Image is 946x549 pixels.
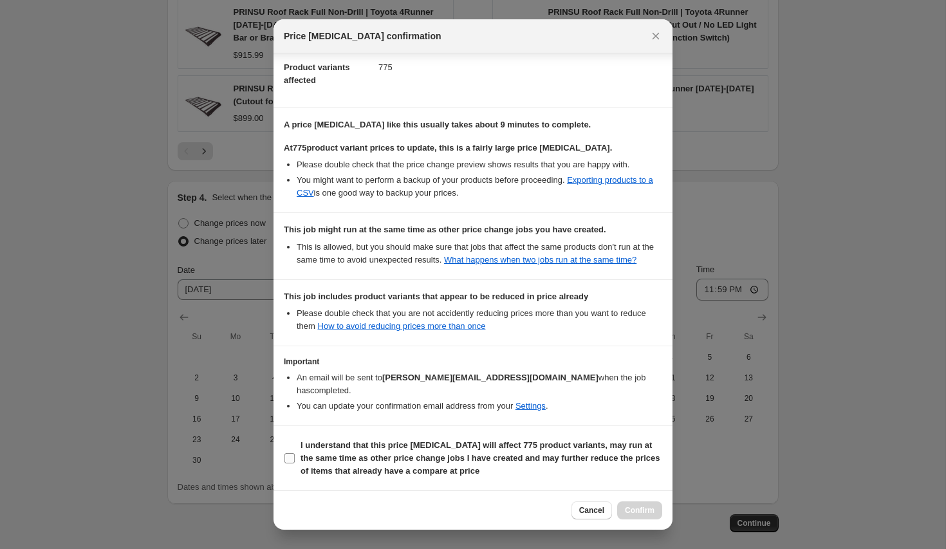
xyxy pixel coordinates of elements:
a: How to avoid reducing prices more than once [318,321,486,331]
li: You can update your confirmation email address from your . [297,400,662,413]
li: Please double check that you are not accidently reducing prices more than you want to reduce them [297,307,662,333]
button: Close [647,27,665,45]
li: Please double check that the price change preview shows results that you are happy with. [297,158,662,171]
a: What happens when two jobs run at the same time? [444,255,636,265]
button: Cancel [571,501,612,519]
li: An email will be sent to when the job has completed . [297,371,662,397]
b: A price [MEDICAL_DATA] like this usually takes about 9 minutes to complete. [284,120,591,129]
b: [PERSON_NAME][EMAIL_ADDRESS][DOMAIN_NAME] [382,373,598,382]
b: At 775 product variant prices to update, this is a fairly large price [MEDICAL_DATA]. [284,143,612,153]
li: This is allowed, but you should make sure that jobs that affect the same products don ' t run at ... [297,241,662,266]
span: Product variants affected [284,62,350,85]
a: Exporting products to a CSV [297,175,653,198]
span: Price [MEDICAL_DATA] confirmation [284,30,441,42]
b: This job might run at the same time as other price change jobs you have created. [284,225,606,234]
b: I understand that this price [MEDICAL_DATA] will affect 775 product variants, may run at the same... [301,440,660,476]
b: This job includes product variants that appear to be reduced in price already [284,292,588,301]
dd: 775 [378,50,662,84]
h3: Important [284,357,662,367]
span: Cancel [579,505,604,516]
a: Settings [515,401,546,411]
li: You might want to perform a backup of your products before proceeding. is one good way to backup ... [297,174,662,200]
